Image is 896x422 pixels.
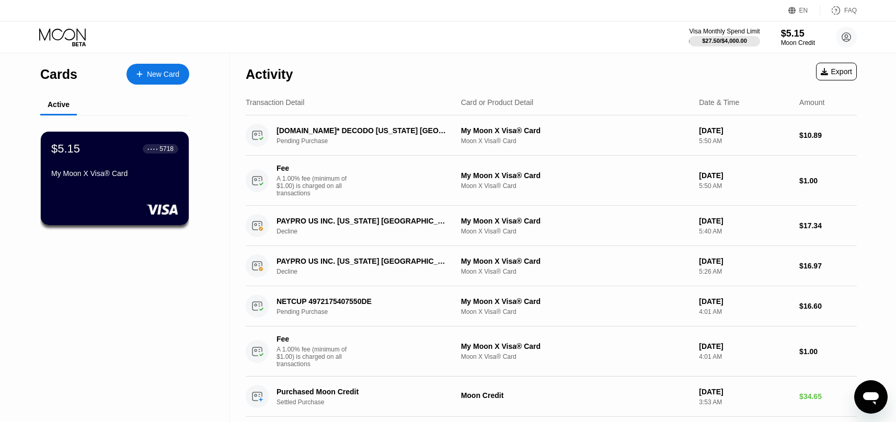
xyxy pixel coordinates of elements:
[461,353,691,360] div: Moon X Visa® Card
[699,388,791,396] div: [DATE]
[40,67,77,82] div: Cards
[277,126,450,135] div: [DOMAIN_NAME]* DECODO [US_STATE] [GEOGRAPHIC_DATA]
[461,182,691,190] div: Moon X Visa® Card
[844,7,857,14] div: FAQ
[799,221,857,230] div: $17.34
[799,131,857,139] div: $10.89
[699,342,791,350] div: [DATE]
[461,308,691,315] div: Moon X Visa® Card
[277,175,355,197] div: A 1.00% fee (minimum of $1.00) is charged on all transactions
[461,257,691,265] div: My Moon X Visa® Card
[461,268,691,275] div: Moon X Visa® Card
[461,137,691,145] div: Moon X Visa® Card
[820,5,857,16] div: FAQ
[246,67,293,82] div: Activity
[277,297,450,306] div: NETCUP 4972175407550DE
[246,98,304,107] div: Transaction Detail
[277,217,450,225] div: PAYPRO US INC. [US_STATE] [GEOGRAPHIC_DATA]
[699,353,791,360] div: 4:01 AM
[159,145,174,153] div: 5718
[699,308,791,315] div: 4:01 AM
[799,302,857,310] div: $16.60
[461,297,691,306] div: My Moon X Visa® Card
[799,98,824,107] div: Amount
[277,308,463,315] div: Pending Purchase
[277,164,350,172] div: Fee
[699,257,791,265] div: [DATE]
[689,28,760,35] div: Visa Monthly Spend Limit
[246,377,857,417] div: Purchased Moon CreditSettled PurchaseMoon Credit[DATE]3:53 AM$34.65
[799,392,857,401] div: $34.65
[699,182,791,190] div: 5:50 AM
[821,67,852,76] div: Export
[277,268,463,275] div: Decline
[48,100,70,109] div: Active
[461,228,691,235] div: Moon X Visa® Card
[699,126,791,135] div: [DATE]
[781,39,815,46] div: Moon Credit
[461,98,534,107] div: Card or Product Detail
[246,286,857,326] div: NETCUP 4972175407550DEPending PurchaseMy Moon X Visa® CardMoon X Visa® Card[DATE]4:01 AM$16.60
[41,132,189,225] div: $5.15● ● ● ●5718My Moon X Visa® Card
[277,346,355,368] div: A 1.00% fee (minimum of $1.00) is charged on all transactions
[816,63,857,80] div: Export
[277,257,450,265] div: PAYPRO US INC. [US_STATE] [GEOGRAPHIC_DATA]
[699,98,739,107] div: Date & Time
[781,28,815,46] div: $5.15Moon Credit
[699,171,791,180] div: [DATE]
[799,7,808,14] div: EN
[461,342,691,350] div: My Moon X Visa® Card
[246,246,857,286] div: PAYPRO US INC. [US_STATE] [GEOGRAPHIC_DATA]DeclineMy Moon X Visa® CardMoon X Visa® Card[DATE]5:26...
[277,388,450,396] div: Purchased Moon Credit
[799,347,857,356] div: $1.00
[277,228,463,235] div: Decline
[799,177,857,185] div: $1.00
[147,147,158,150] div: ● ● ● ●
[277,335,350,343] div: Fee
[51,142,80,156] div: $5.15
[246,156,857,206] div: FeeA 1.00% fee (minimum of $1.00) is charged on all transactionsMy Moon X Visa® CardMoon X Visa® ...
[799,262,857,270] div: $16.97
[461,217,691,225] div: My Moon X Visa® Card
[246,115,857,156] div: [DOMAIN_NAME]* DECODO [US_STATE] [GEOGRAPHIC_DATA]Pending PurchaseMy Moon X Visa® CardMoon X Visa...
[461,126,691,135] div: My Moon X Visa® Card
[699,398,791,406] div: 3:53 AM
[277,398,463,406] div: Settled Purchase
[277,137,463,145] div: Pending Purchase
[788,5,820,16] div: EN
[246,326,857,377] div: FeeA 1.00% fee (minimum of $1.00) is charged on all transactionsMy Moon X Visa® CardMoon X Visa® ...
[51,169,178,178] div: My Moon X Visa® Card
[699,228,791,235] div: 5:40 AM
[699,137,791,145] div: 5:50 AM
[699,217,791,225] div: [DATE]
[246,206,857,246] div: PAYPRO US INC. [US_STATE] [GEOGRAPHIC_DATA]DeclineMy Moon X Visa® CardMoon X Visa® Card[DATE]5:40...
[854,380,888,414] iframe: Button to launch messaging window
[699,268,791,275] div: 5:26 AM
[702,38,747,44] div: $27.50 / $4,000.00
[781,28,815,39] div: $5.15
[461,171,691,180] div: My Moon X Visa® Card
[689,28,760,46] div: Visa Monthly Spend Limit$27.50/$4,000.00
[461,391,691,400] div: Moon Credit
[699,297,791,306] div: [DATE]
[147,70,179,79] div: New Card
[127,64,189,85] div: New Card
